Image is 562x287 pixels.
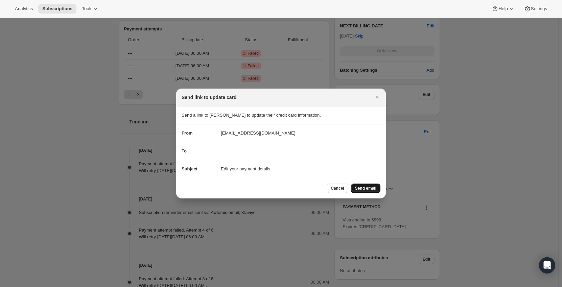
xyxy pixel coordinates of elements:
[182,112,380,119] p: Send a link to [PERSON_NAME] to update their credit card information.
[372,93,382,102] button: Close
[520,4,551,14] button: Settings
[221,130,295,137] span: [EMAIL_ADDRESS][DOMAIN_NAME]
[221,166,270,172] span: Edit your payment details
[331,186,344,191] span: Cancel
[182,94,237,101] h2: Send link to update card
[182,166,197,171] span: Subject
[82,6,92,11] span: Tools
[351,184,380,193] button: Send email
[42,6,72,11] span: Subscriptions
[539,257,555,273] div: Open Intercom Messenger
[355,186,376,191] span: Send email
[488,4,518,14] button: Help
[11,4,37,14] button: Analytics
[498,6,508,11] span: Help
[182,148,187,153] span: To
[78,4,103,14] button: Tools
[182,130,193,136] span: From
[327,184,348,193] button: Cancel
[15,6,33,11] span: Analytics
[38,4,76,14] button: Subscriptions
[531,6,547,11] span: Settings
